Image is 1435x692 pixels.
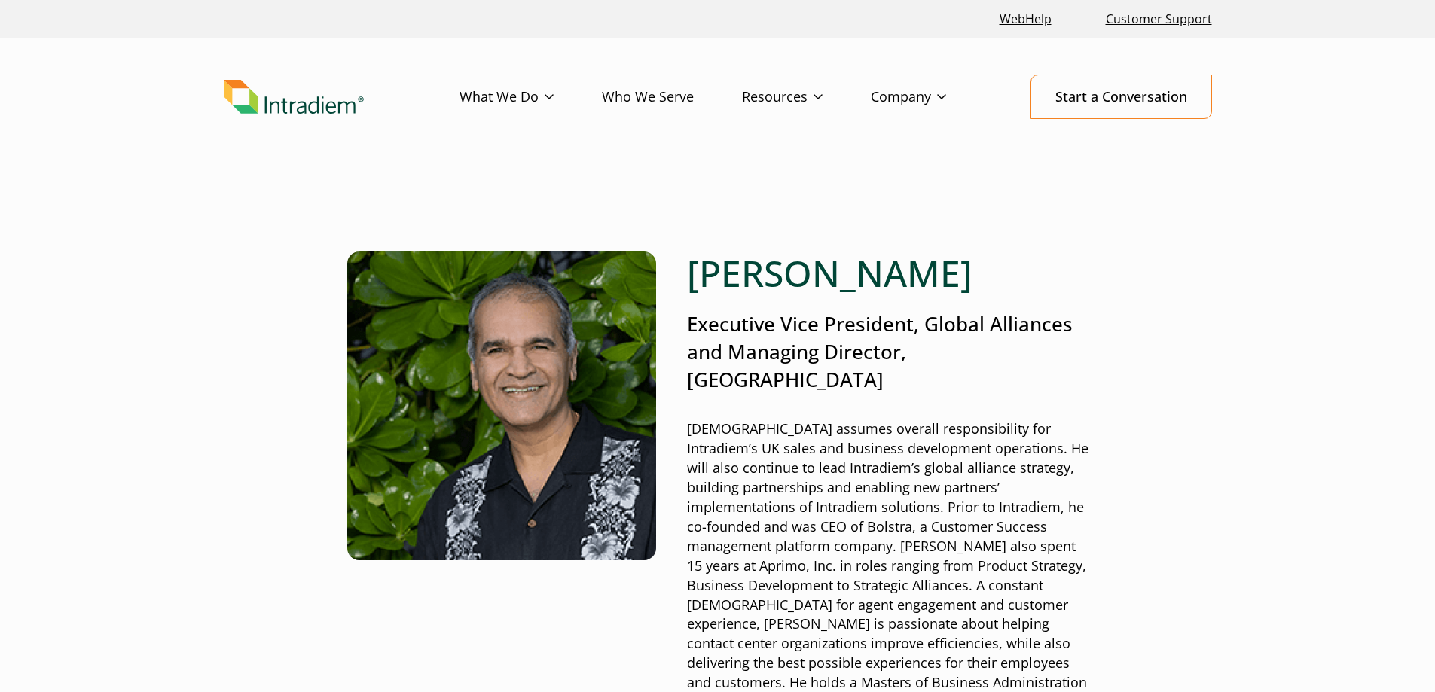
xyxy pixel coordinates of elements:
[224,80,364,114] img: Intradiem
[602,75,742,119] a: Who We Serve
[1100,3,1218,35] a: Customer Support
[1030,75,1212,119] a: Start a Conversation
[687,251,1088,295] h1: [PERSON_NAME]
[687,310,1088,395] p: Executive Vice President, Global Alliances and Managing Director, [GEOGRAPHIC_DATA]
[460,75,602,119] a: What We Do
[224,80,460,114] a: Link to homepage of Intradiem
[347,251,656,560] img: Haresh Gangwani
[742,75,871,119] a: Resources
[994,3,1058,35] a: Link opens in a new window
[871,75,994,119] a: Company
